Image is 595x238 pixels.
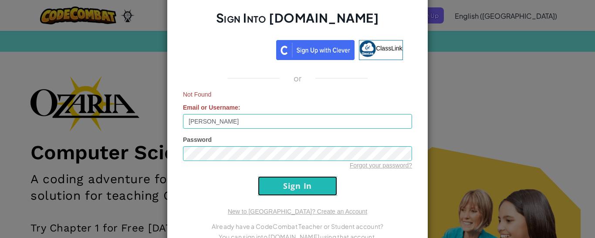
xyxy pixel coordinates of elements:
span: Email or Username [183,104,238,111]
p: Already have a CodeCombat Teacher or Student account? [183,221,412,231]
span: Password [183,136,212,143]
a: New to [GEOGRAPHIC_DATA]? Create an Account [228,208,367,215]
img: clever_sso_button@2x.png [276,40,355,60]
h2: Sign Into [DOMAIN_NAME] [183,10,412,35]
input: Sign In [258,176,337,196]
label: : [183,103,240,112]
span: Not Found [183,90,412,99]
a: Forgot your password? [350,162,412,169]
iframe: Sign in with Google Button [188,39,276,58]
p: or [294,73,302,84]
span: ClassLink [376,44,402,51]
img: classlink-logo-small.png [359,40,376,57]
